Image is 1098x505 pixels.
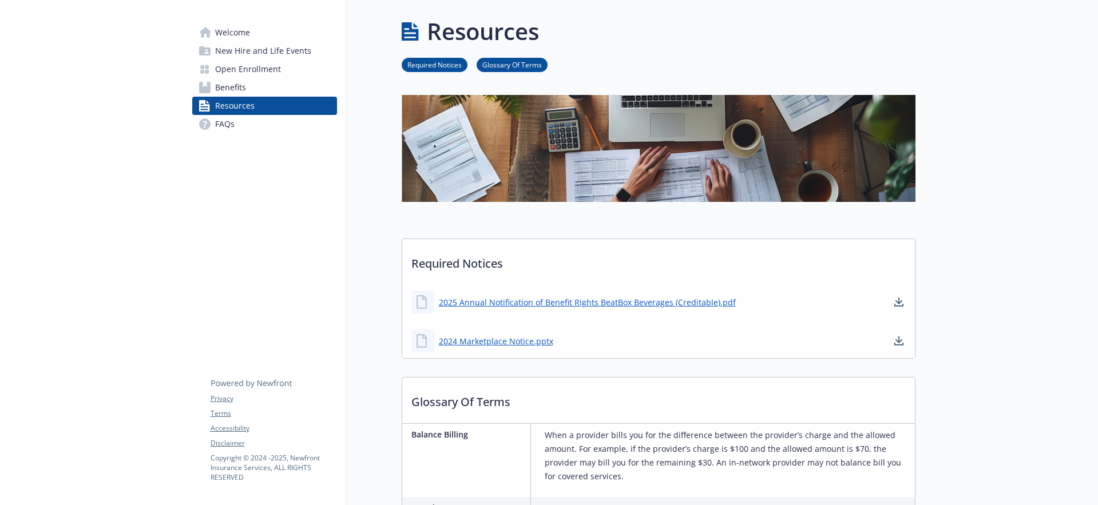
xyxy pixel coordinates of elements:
[402,59,467,70] a: Required Notices
[215,42,311,60] span: New Hire and Life Events
[477,59,548,70] a: Glossary Of Terms
[192,115,337,133] a: FAQs
[215,23,250,42] span: Welcome
[402,377,915,420] p: Glossary Of Terms
[402,95,915,202] img: resources page banner
[211,438,336,448] a: Disclaimer
[439,335,553,347] a: 2024 Marketplace Notice.pptx
[411,428,526,440] p: Balance Billing
[402,239,915,281] p: Required Notices
[192,23,337,42] a: Welcome
[192,97,337,115] a: Resources
[892,295,906,309] a: download document
[545,428,910,483] p: When a provider bills you for the difference between the provider’s charge and the allowed amount...
[439,296,736,308] a: 2025 Annual Notification of Benefit Rights BeatBox Beverages (Creditable).pdf
[211,393,336,404] a: Privacy
[192,42,337,60] a: New Hire and Life Events
[215,115,235,133] span: FAQs
[892,334,906,348] a: download document
[192,78,337,97] a: Benefits
[427,14,539,49] h1: Resources
[215,97,255,115] span: Resources
[215,78,246,97] span: Benefits
[211,423,336,434] a: Accessibility
[215,60,281,78] span: Open Enrollment
[192,60,337,78] a: Open Enrollment
[211,453,336,482] p: Copyright © 2024 - 2025 , Newfront Insurance Services, ALL RIGHTS RESERVED
[211,408,336,419] a: Terms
